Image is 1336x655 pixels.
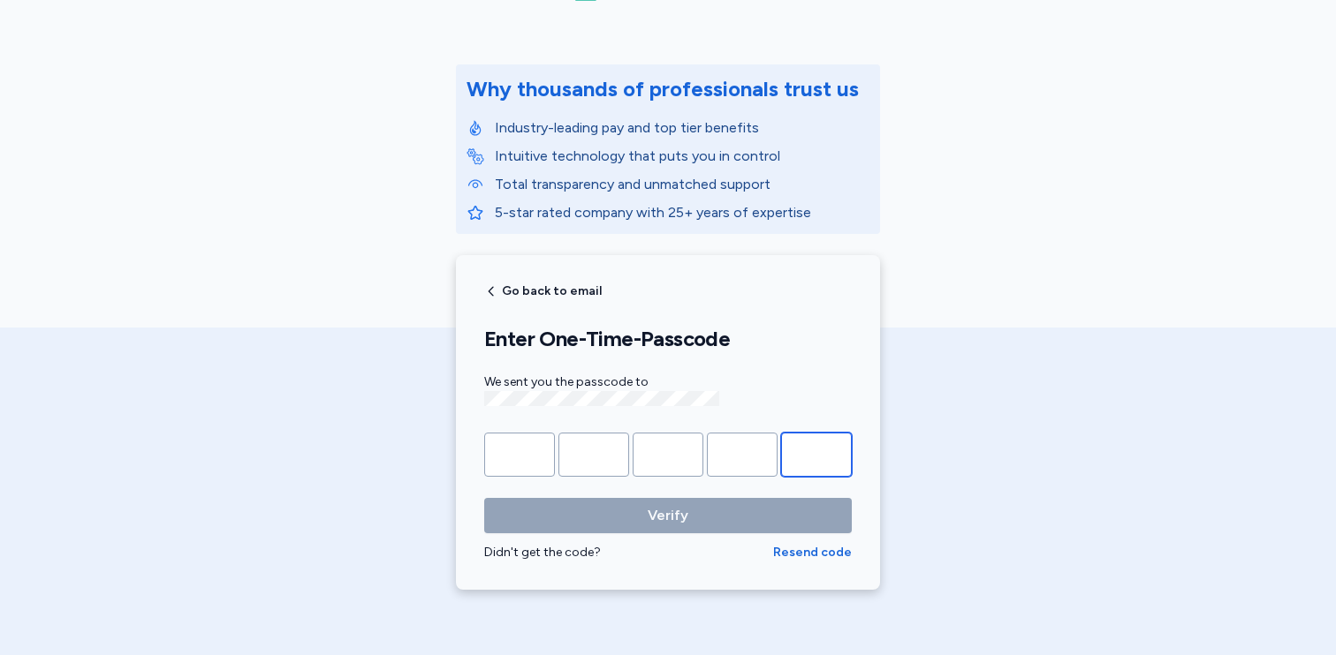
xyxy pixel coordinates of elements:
input: Please enter OTP character 1 [484,433,555,477]
button: Verify [484,498,852,533]
button: Go back to email [484,284,602,298]
span: Verify [648,505,688,526]
div: Didn't get the code? [484,544,773,561]
p: Industry-leading pay and top tier benefits [495,117,869,139]
input: Please enter OTP character 5 [781,433,852,477]
p: Total transparency and unmatched support [495,174,869,195]
p: 5-star rated company with 25+ years of expertise [495,202,869,223]
p: Intuitive technology that puts you in control [495,146,869,167]
button: Resend code [773,544,852,561]
div: Why thousands of professionals trust us [467,75,859,103]
input: Please enter OTP character 4 [707,433,778,477]
span: Go back to email [502,285,602,297]
h1: Enter One-Time-Passcode [484,326,852,352]
input: Please enter OTP character 2 [558,433,629,477]
input: Please enter OTP character 3 [633,433,703,477]
span: We sent you the passcode to [484,374,719,410]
